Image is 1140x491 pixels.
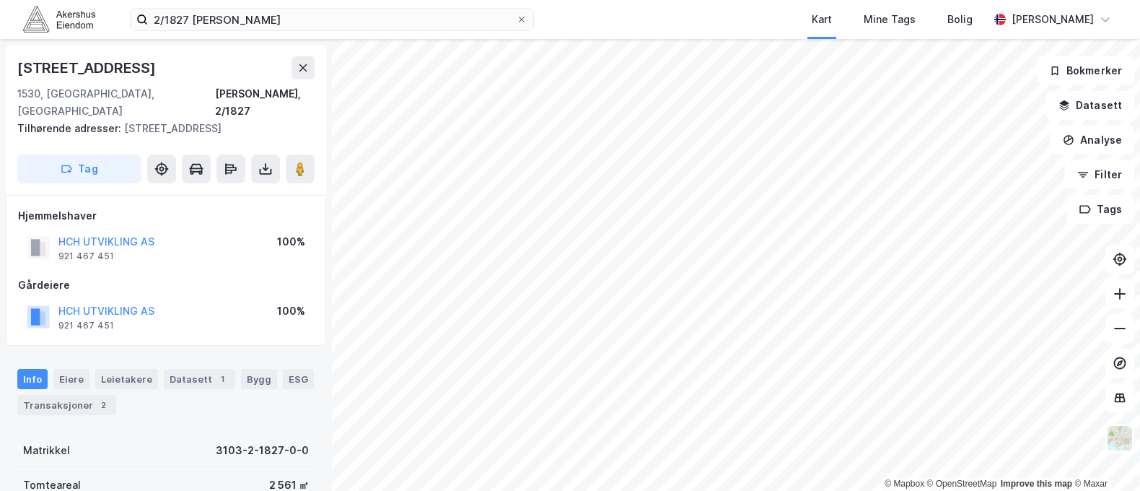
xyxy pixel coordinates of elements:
[164,369,235,389] div: Datasett
[864,11,916,28] div: Mine Tags
[1068,422,1140,491] div: Kontrollprogram for chat
[53,369,89,389] div: Eiere
[1037,56,1134,85] button: Bokmerker
[95,369,158,389] div: Leietakere
[215,372,229,386] div: 1
[17,85,215,120] div: 1530, [GEOGRAPHIC_DATA], [GEOGRAPHIC_DATA]
[927,479,997,489] a: OpenStreetMap
[96,398,110,412] div: 2
[216,442,309,459] div: 3103-2-1827-0-0
[17,395,116,415] div: Transaksjoner
[17,155,141,183] button: Tag
[1012,11,1094,28] div: [PERSON_NAME]
[17,56,159,79] div: [STREET_ADDRESS]
[23,442,70,459] div: Matrikkel
[1051,126,1134,155] button: Analyse
[18,277,314,294] div: Gårdeiere
[277,233,305,251] div: 100%
[283,369,314,389] div: ESG
[812,11,832,28] div: Kart
[1067,195,1134,224] button: Tags
[277,303,305,320] div: 100%
[17,122,124,134] span: Tilhørende adresser:
[1068,422,1140,491] iframe: Chat Widget
[17,369,48,389] div: Info
[1046,91,1134,120] button: Datasett
[17,120,303,137] div: [STREET_ADDRESS]
[215,85,315,120] div: [PERSON_NAME], 2/1827
[58,251,114,262] div: 921 467 451
[1065,160,1134,189] button: Filter
[58,320,114,331] div: 921 467 451
[18,207,314,225] div: Hjemmelshaver
[947,11,973,28] div: Bolig
[23,6,95,32] img: akershus-eiendom-logo.9091f326c980b4bce74ccdd9f866810c.svg
[885,479,924,489] a: Mapbox
[148,9,516,30] input: Søk på adresse, matrikkel, gårdeiere, leietakere eller personer
[241,369,277,389] div: Bygg
[1001,479,1072,489] a: Improve this map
